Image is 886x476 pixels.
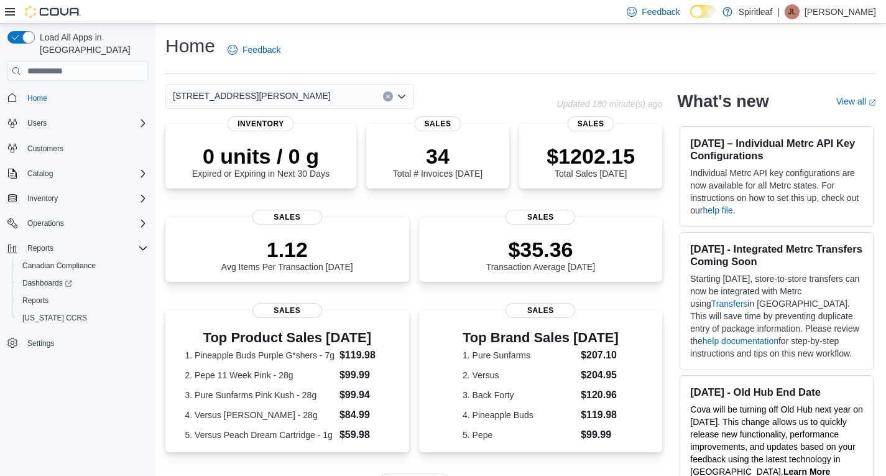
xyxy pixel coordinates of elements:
span: Inventory [22,191,148,206]
dt: 3. Pure Sunfarms Pink Kush - 28g [185,389,335,401]
span: Load All Apps in [GEOGRAPHIC_DATA] [35,31,148,56]
span: Catalog [27,169,53,179]
a: Reports [17,293,53,308]
h3: [DATE] - Old Hub End Date [690,386,863,398]
span: Operations [22,216,148,231]
span: Canadian Compliance [22,261,96,271]
dt: 1. Pure Sunfarms [463,349,576,362]
a: Customers [22,141,68,156]
button: Catalog [2,165,153,182]
dd: $84.99 [339,408,389,422]
button: Reports [22,241,58,256]
h3: Top Product Sales [DATE] [185,330,390,345]
p: [PERSON_NAME] [805,4,876,19]
span: Inventory [228,116,294,131]
span: Reports [22,296,48,306]
span: Settings [22,335,148,351]
p: 0 units / 0 g [192,144,330,169]
span: [STREET_ADDRESS][PERSON_NAME] [173,88,331,103]
div: Expired or Expiring in Next 30 Days [192,144,330,179]
span: Inventory [27,194,58,203]
button: [US_STATE] CCRS [12,309,153,327]
button: Customers [2,139,153,157]
dd: $59.98 [339,427,389,442]
dt: 5. Pepe [463,429,576,441]
a: help documentation [703,336,778,346]
dt: 5. Versus Peach Dream Cartridge - 1g [185,429,335,441]
button: Inventory [22,191,63,206]
dt: 2. Versus [463,369,576,381]
button: Inventory [2,190,153,207]
span: Home [27,93,47,103]
span: Users [27,118,47,128]
span: Dark Mode [690,18,691,19]
span: Customers [27,144,63,154]
button: Users [2,114,153,132]
span: Catalog [22,166,148,181]
div: Total # Invoices [DATE] [393,144,482,179]
p: $35.36 [486,237,596,262]
span: Operations [27,218,64,228]
span: Reports [22,241,148,256]
div: Total Sales [DATE] [547,144,635,179]
span: Dashboards [22,278,72,288]
h3: [DATE] - Integrated Metrc Transfers Coming Soon [690,243,863,268]
img: Cova [25,6,81,18]
p: | [777,4,780,19]
span: [US_STATE] CCRS [22,313,87,323]
button: Home [2,88,153,106]
span: Sales [252,303,322,318]
span: Users [22,116,148,131]
span: Feedback [242,44,280,56]
a: Canadian Compliance [17,258,101,273]
h2: What's new [677,91,768,111]
span: Customers [22,141,148,156]
dd: $99.94 [339,388,389,403]
nav: Complex example [7,83,148,385]
div: Avg Items Per Transaction [DATE] [221,237,353,272]
div: Jasper L [785,4,800,19]
span: Washington CCRS [17,310,148,325]
p: Starting [DATE], store-to-store transfers can now be integrated with Metrc using in [GEOGRAPHIC_D... [690,273,863,360]
button: Open list of options [397,91,407,101]
a: Feedback [223,37,285,62]
h3: Top Brand Sales [DATE] [463,330,619,345]
button: Reports [12,292,153,309]
a: Dashboards [12,274,153,292]
p: Spiritleaf [739,4,772,19]
span: Canadian Compliance [17,258,148,273]
p: 1.12 [221,237,353,262]
div: Transaction Average [DATE] [486,237,596,272]
p: 34 [393,144,482,169]
p: Updated 180 minute(s) ago [557,99,663,109]
span: Home [22,90,148,105]
button: Settings [2,334,153,352]
span: JL [788,4,796,19]
dt: 1. Pineapple Buds Purple G*shers - 7g [185,349,335,362]
a: Settings [22,336,59,351]
a: Dashboards [17,276,77,291]
a: Transfers [711,299,748,309]
a: View allExternal link [836,96,876,106]
span: Settings [27,338,54,348]
dt: 3. Back Forty [463,389,576,401]
a: [US_STATE] CCRS [17,310,92,325]
span: Sales [505,210,575,225]
button: Operations [22,216,69,231]
dd: $120.96 [581,388,619,403]
a: help file [703,205,733,215]
button: Catalog [22,166,58,181]
dt: 4. Pineapple Buds [463,409,576,421]
dd: $207.10 [581,348,619,363]
a: Home [22,91,52,106]
span: Sales [568,116,614,131]
h1: Home [165,34,215,58]
span: Sales [252,210,322,225]
dd: $99.99 [581,427,619,442]
dd: $204.95 [581,368,619,383]
button: Clear input [383,91,393,101]
dd: $119.98 [339,348,389,363]
span: Feedback [642,6,680,18]
span: Sales [415,116,461,131]
dd: $119.98 [581,408,619,422]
